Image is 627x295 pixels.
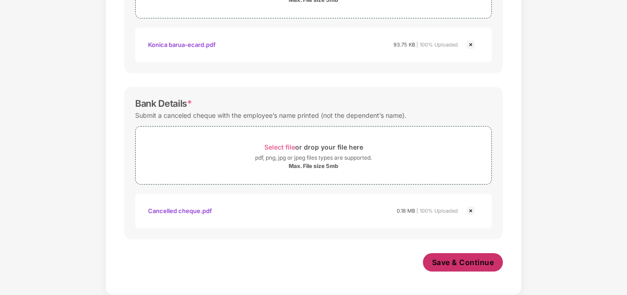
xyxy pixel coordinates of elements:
div: Bank Details [135,98,192,109]
button: Save & Continue [423,253,503,272]
div: pdf, png, jpg or jpeg files types are supported. [255,153,372,162]
div: Konica barua-ecard.pdf [148,37,216,52]
div: Max. File size 5mb [289,162,338,170]
img: svg+xml;base64,PHN2ZyBpZD0iQ3Jvc3MtMjR4MjQiIHhtbG5zPSJodHRwOi8vd3d3LnczLm9yZy8yMDAwL3N2ZyIgd2lkdG... [465,205,476,216]
div: Submit a canceled cheque with the employee’s name printed (not the dependent’s name). [135,109,406,121]
span: Select fileor drop your file herepdf, png, jpg or jpeg files types are supported.Max. File size 5mb [136,133,491,177]
div: Cancelled cheque.pdf [148,203,212,219]
span: | 100% Uploaded [416,41,458,48]
span: Save & Continue [432,257,494,267]
div: or drop your file here [264,141,363,153]
span: 0.18 MB [397,208,415,214]
img: svg+xml;base64,PHN2ZyBpZD0iQ3Jvc3MtMjR4MjQiIHhtbG5zPSJodHRwOi8vd3d3LnczLm9yZy8yMDAwL3N2ZyIgd2lkdG... [465,39,476,50]
span: | 100% Uploaded [416,208,458,214]
span: 93.75 KB [393,41,415,48]
span: Select file [264,143,295,151]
